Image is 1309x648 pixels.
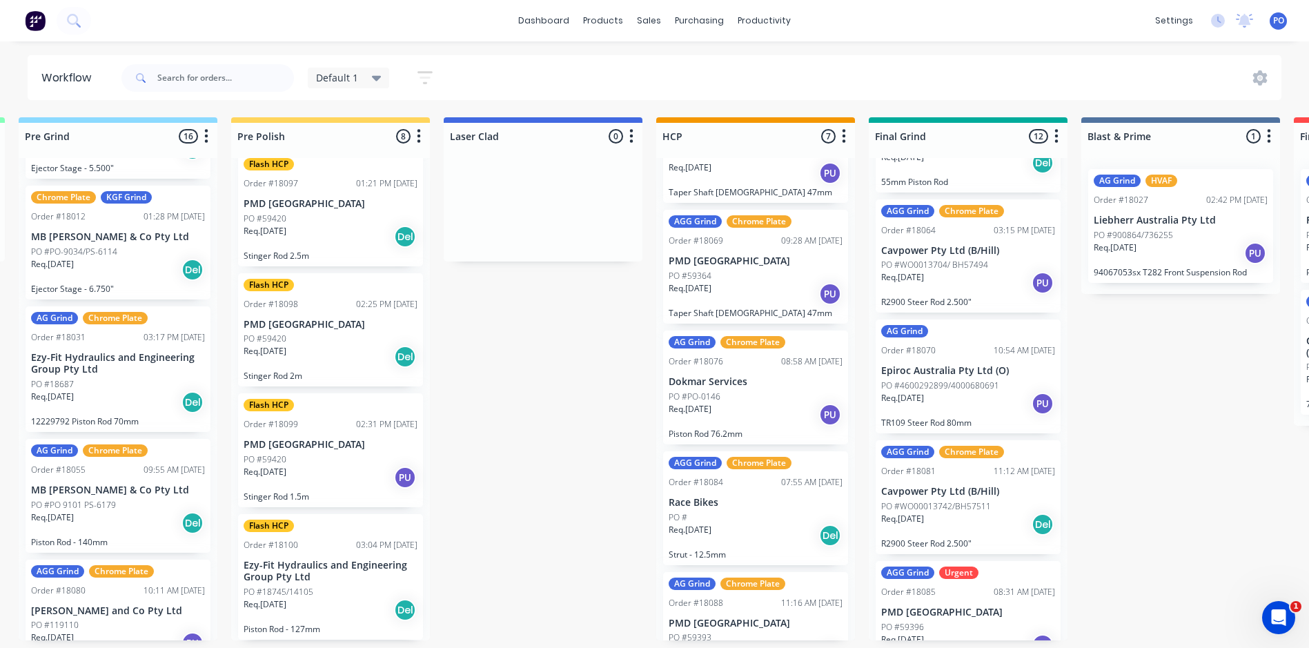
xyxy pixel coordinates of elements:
div: Order #18085 [881,586,936,598]
p: PO #119110 [31,619,79,631]
div: AG Grind [31,444,78,457]
p: PO #4600292899/4000680691 [881,380,999,392]
div: Order #18099 [244,418,298,431]
div: 10:54 AM [DATE] [994,344,1055,357]
p: Ezy-Fit Hydraulics and Engineering Group Pty Ltd [31,352,205,375]
div: AG Grind [31,312,78,324]
div: 01:28 PM [DATE] [144,210,205,223]
div: KGF Grind [101,191,152,204]
a: dashboard [511,10,576,31]
div: Order #18055 [31,464,86,476]
div: Flash HCP [244,158,294,170]
div: Order #18027 [1094,194,1148,206]
div: Chrome Plate [83,444,148,457]
div: 11:16 AM [DATE] [781,597,843,609]
p: Req. [DATE] [669,524,711,536]
p: Req. [DATE] [669,282,711,295]
div: AGG Grind [669,457,722,469]
p: PO #PO-0146 [669,391,720,403]
div: Flash HCPOrder #1809701:21 PM [DATE]PMD [GEOGRAPHIC_DATA]PO #59420Req.[DATE]DelStinger Rod 2.5m [238,153,423,266]
span: PO [1273,14,1284,27]
p: PMD [GEOGRAPHIC_DATA] [669,255,843,267]
p: PO #59420 [244,453,286,466]
p: [PERSON_NAME] and Co Pty Ltd [31,605,205,617]
p: 55mm Piston Rod [881,177,1055,187]
div: PU [394,467,416,489]
div: PU [1032,272,1054,294]
div: AGG Grind [881,567,934,579]
p: Piston Rod - 127mm [244,624,417,634]
p: Ezy-Fit Hydraulics and Engineering Group Pty Ltd [244,560,417,583]
div: AG GrindOrder #1807010:54 AM [DATE]Epiroc Australia Pty Ltd (O)PO #4600292899/4000680691Req.[DATE... [876,320,1061,433]
div: AGG Grind [669,215,722,228]
div: Chrome Plate [89,565,154,578]
div: PU [819,404,841,426]
div: Order #18012 [31,210,86,223]
p: PO #PO 9101 PS-6179 [31,499,116,511]
p: PO # [669,511,687,524]
p: Req. [DATE] [881,634,924,646]
div: Chrome Plate [31,191,96,204]
p: PMD [GEOGRAPHIC_DATA] [669,618,843,629]
p: Req. [DATE] [881,392,924,404]
p: R2900 Steer Rod 2.500" [881,538,1055,549]
div: 08:58 AM [DATE] [781,355,843,368]
p: Epiroc Australia Pty Ltd (O) [881,365,1055,377]
p: Cavpower Pty Ltd (B/Hill) [881,245,1055,257]
p: Stinger Rod 2.5m [244,251,417,261]
div: 07:55 AM [DATE] [781,476,843,489]
div: Del [181,259,204,281]
div: Order #18031 [31,331,86,344]
p: Req. [DATE] [669,403,711,415]
p: PO #59364 [669,270,711,282]
div: products [576,10,630,31]
p: Race Bikes [669,497,843,509]
p: MB [PERSON_NAME] & Co Pty Ltd [31,484,205,496]
div: 01:21 PM [DATE] [356,177,417,190]
p: 12229792 Piston Rod 70mm [31,416,205,426]
iframe: Intercom live chat [1262,601,1295,634]
p: Req. [DATE] [244,225,286,237]
p: Piston Rod 76.2mm [669,429,843,439]
p: Req. [DATE] [881,513,924,525]
p: Stinger Rod 1.5m [244,491,417,502]
div: Del [181,391,204,413]
p: Req. [DATE] [31,631,74,644]
div: AG GrindHVAFOrder #1802702:42 PM [DATE]Liebherr Australia Pty LtdPO #900864/736255Req.[DATE]PU940... [1088,169,1273,283]
p: Ejector Stage - 5.500" [31,163,205,173]
span: Default 1 [316,70,358,85]
div: Order #18097 [244,177,298,190]
div: Del [1032,152,1054,174]
p: PO #59420 [244,213,286,225]
div: 09:28 AM [DATE] [781,235,843,247]
p: Req. [DATE] [881,271,924,284]
div: Del [394,599,416,621]
p: Dokmar Services [669,376,843,388]
p: Taper Shaft [DEMOGRAPHIC_DATA] 47mm [669,308,843,318]
p: MB [PERSON_NAME] & Co Pty Ltd [31,231,205,243]
div: Del [1032,513,1054,536]
div: Flash HCP [244,279,294,291]
div: Order #18088 [669,597,723,609]
p: Stinger Rod 2m [244,371,417,381]
p: PO #WO0013704/ BH57494 [881,259,988,271]
div: AGG GrindChrome PlateOrder #1808407:55 AM [DATE]Race BikesPO #Req.[DATE]DelStrut - 12.5mm [663,451,848,565]
div: AG Grind [1094,175,1141,187]
div: Workflow [41,70,98,86]
div: Urgent [939,567,978,579]
p: Req. [DATE] [244,466,286,478]
p: Liebherr Australia Pty Ltd [1094,215,1268,226]
p: Req. [DATE] [1094,242,1136,254]
div: 03:15 PM [DATE] [994,224,1055,237]
div: purchasing [668,10,731,31]
p: Ejector Stage - 6.750" [31,284,205,294]
p: PO #900864/736255 [1094,229,1173,242]
div: Flash HCPOrder #1809802:25 PM [DATE]PMD [GEOGRAPHIC_DATA]PO #59420Req.[DATE]DelStinger Rod 2m [238,273,423,387]
div: AGG GrindChrome PlateOrder #1808111:12 AM [DATE]Cavpower Pty Ltd (B/Hill)PO #WO00013742/BH57511Re... [876,440,1061,554]
div: AG Grind [669,336,716,348]
p: PO #WO00013742/BH57511 [881,500,991,513]
div: AGG Grind [31,565,84,578]
div: Order #18080 [31,585,86,597]
div: PU [819,283,841,305]
div: 08:31 AM [DATE] [994,586,1055,598]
